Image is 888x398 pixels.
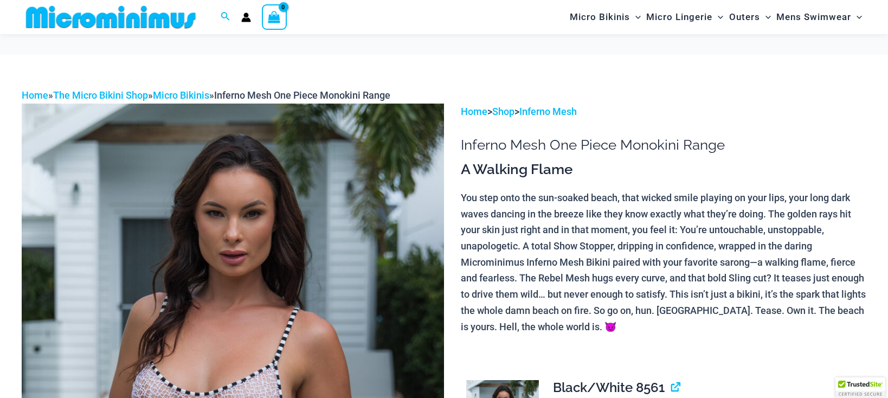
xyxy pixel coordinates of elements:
[565,2,866,33] nav: Site Navigation
[492,106,514,117] a: Shop
[262,4,287,29] a: View Shopping Cart, empty
[241,12,251,22] a: Account icon link
[221,10,230,24] a: Search icon link
[461,137,866,153] h1: Inferno Mesh One Piece Monokini Range
[851,3,862,31] span: Menu Toggle
[729,3,760,31] span: Outers
[570,3,630,31] span: Micro Bikinis
[630,3,641,31] span: Menu Toggle
[214,89,390,101] span: Inferno Mesh One Piece Monokini Range
[53,89,148,101] a: The Micro Bikini Shop
[553,380,665,395] span: Black/White 8561
[22,5,200,29] img: MM SHOP LOGO FLAT
[461,104,866,120] p: > >
[567,3,644,31] a: Micro BikinisMenu ToggleMenu Toggle
[774,3,865,31] a: Mens SwimwearMenu ToggleMenu Toggle
[760,3,771,31] span: Menu Toggle
[726,3,774,31] a: OutersMenu ToggleMenu Toggle
[776,3,851,31] span: Mens Swimwear
[835,377,885,398] div: TrustedSite Certified
[461,161,866,179] h3: A Walking Flame
[712,3,723,31] span: Menu Toggle
[461,190,866,335] p: You step onto the sun-soaked beach, that wicked smile playing on your lips, your long dark waves ...
[519,106,577,117] a: Inferno Mesh
[644,3,726,31] a: Micro LingerieMenu ToggleMenu Toggle
[153,89,209,101] a: Micro Bikinis
[461,106,487,117] a: Home
[22,89,48,101] a: Home
[646,3,712,31] span: Micro Lingerie
[22,89,390,101] span: » » »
